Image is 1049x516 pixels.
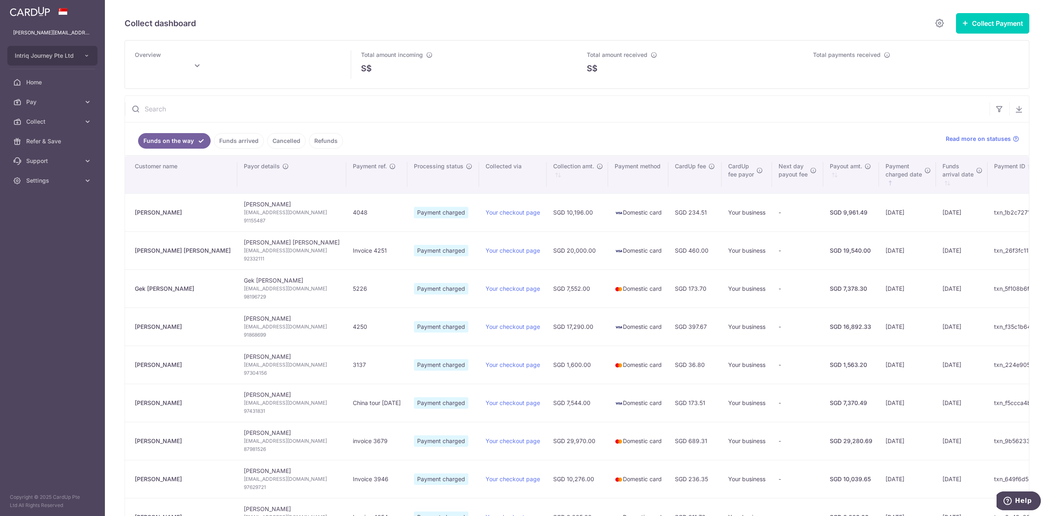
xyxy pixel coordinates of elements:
[936,422,988,460] td: [DATE]
[244,483,340,491] span: 97629721
[547,156,608,193] th: Collection amt. : activate to sort column ascending
[486,323,540,330] a: Your checkout page
[547,384,608,422] td: SGD 7,544.00
[479,156,547,193] th: Collected via
[553,162,594,170] span: Collection amt.
[244,208,340,217] span: [EMAIL_ADDRESS][DOMAIN_NAME]
[830,285,872,293] div: SGD 7,378.30
[830,399,872,407] div: SGD 7,370.49
[26,157,80,165] span: Support
[879,156,936,193] th: Paymentcharged date : activate to sort column ascending
[244,437,340,445] span: [EMAIL_ADDRESS][DOMAIN_NAME]
[772,231,823,269] td: -
[587,62,597,75] span: S$
[346,422,407,460] td: invoice 3679
[722,231,772,269] td: Your business
[668,422,722,460] td: SGD 689.31
[26,98,80,106] span: Pay
[414,435,468,447] span: Payment charged
[823,156,879,193] th: Payout amt. : activate to sort column ascending
[722,156,772,193] th: CardUpfee payor
[125,96,990,122] input: Search
[668,346,722,384] td: SGD 36.80
[414,473,468,485] span: Payment charged
[830,247,872,255] div: SGD 19,540.00
[772,384,823,422] td: -
[772,193,823,231] td: -
[244,475,340,483] span: [EMAIL_ADDRESS][DOMAIN_NAME]
[879,384,936,422] td: [DATE]
[414,359,468,371] span: Payment charged
[608,193,668,231] td: Domestic card
[346,308,407,346] td: 4250
[608,384,668,422] td: Domestic card
[722,346,772,384] td: Your business
[587,51,647,58] span: Total amount received
[18,6,35,13] span: Help
[414,283,468,294] span: Payment charged
[879,422,936,460] td: [DATE]
[486,209,540,216] a: Your checkout page
[414,397,468,409] span: Payment charged
[722,460,772,498] td: Your business
[135,247,231,255] div: [PERSON_NAME] [PERSON_NAME]
[547,231,608,269] td: SGD 20,000.00
[722,193,772,231] td: Your business
[830,361,872,369] div: SGD 1,563.20
[936,193,988,231] td: [DATE]
[879,231,936,269] td: [DATE]
[608,308,668,346] td: Domestic card
[244,445,340,453] span: 87981526
[237,384,346,422] td: [PERSON_NAME]
[956,13,1029,34] button: Collect Payment
[997,491,1041,512] iframe: Opens a widget where you can find more information
[13,29,92,37] p: [PERSON_NAME][EMAIL_ADDRESS][DOMAIN_NAME]
[547,346,608,384] td: SGD 1,600.00
[668,231,722,269] td: SGD 460.00
[936,156,988,193] th: Fundsarrival date : activate to sort column ascending
[244,369,340,377] span: 97304156
[237,269,346,308] td: Gek [PERSON_NAME]
[237,193,346,231] td: [PERSON_NAME]
[615,361,623,369] img: mastercard-sm-87a3fd1e0bddd137fecb07648320f44c262e2538e7db6024463105ddbc961eb2.png
[886,162,922,179] span: Payment charged date
[486,361,540,368] a: Your checkout page
[244,247,340,255] span: [EMAIL_ADDRESS][DOMAIN_NAME]
[26,177,80,185] span: Settings
[125,156,237,193] th: Customer name
[813,51,881,58] span: Total payments received
[361,51,423,58] span: Total amount incoming
[414,207,468,218] span: Payment charged
[547,422,608,460] td: SGD 29,970.00
[135,51,161,58] span: Overview
[668,269,722,308] td: SGD 173.70
[772,460,823,498] td: -
[772,422,823,460] td: -
[936,308,988,346] td: [DATE]
[722,269,772,308] td: Your business
[779,162,808,179] span: Next day payout fee
[936,460,988,498] td: [DATE]
[547,460,608,498] td: SGD 10,276.00
[608,231,668,269] td: Domestic card
[244,323,340,331] span: [EMAIL_ADDRESS][DOMAIN_NAME]
[608,422,668,460] td: Domestic card
[237,346,346,384] td: [PERSON_NAME]
[608,460,668,498] td: Domestic card
[414,245,468,256] span: Payment charged
[346,384,407,422] td: China tour [DATE]
[879,193,936,231] td: [DATE]
[547,193,608,231] td: SGD 10,196.00
[346,346,407,384] td: 3137
[486,437,540,444] a: Your checkout page
[486,247,540,254] a: Your checkout page
[728,162,754,179] span: CardUp fee payor
[830,437,872,445] div: SGD 29,280.69
[486,285,540,292] a: Your checkout page
[135,208,231,217] div: [PERSON_NAME]
[722,422,772,460] td: Your business
[414,162,463,170] span: Processing status
[135,437,231,445] div: [PERSON_NAME]
[135,475,231,483] div: [PERSON_NAME]
[830,208,872,217] div: SGD 9,961.49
